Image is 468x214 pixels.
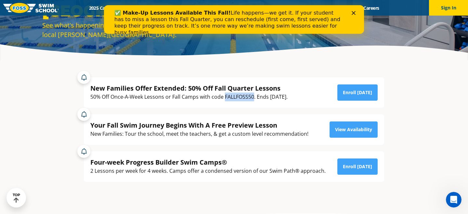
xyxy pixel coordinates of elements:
[337,158,378,175] a: Enroll [DATE]
[337,84,378,101] a: Enroll [DATE]
[104,5,364,34] iframe: Intercom live chat banner
[90,93,288,101] div: 50% Off Once-A-Week Lessons or Fall Camps with code FALLFOSS50. Ends [DATE].
[208,5,269,11] a: About [PERSON_NAME]
[90,130,308,138] div: New Families: Tour the school, meet the teachers, & get a custom level recommendation!
[151,5,208,11] a: Swim Path® Program
[42,20,231,39] div: See what's happening and find reasons to hit the water at your local [PERSON_NAME][GEOGRAPHIC_DATA].
[83,5,124,11] a: 2025 Calendar
[90,121,308,130] div: Your Fall Swim Journey Begins With A Free Preview Lesson
[446,192,461,208] iframe: Intercom live chat
[90,158,326,167] div: Four-week Progress Builder Swim Camps®
[10,5,127,11] b: ✅ Make-Up Lessons Available This Fall!
[248,6,254,10] div: Close
[124,5,151,11] a: Schools
[337,5,358,11] a: Blog
[358,5,385,11] a: Careers
[90,167,326,175] div: 2 Lessons per week for 4 weeks. Camps offer a condensed version of our Swim Path® approach.
[10,5,239,31] div: Life happens—we get it. If your student has to miss a lesson this Fall Quarter, you can reschedul...
[330,121,378,138] a: View Availability
[268,5,337,11] a: Swim Like [PERSON_NAME]
[90,84,288,93] div: New Families Offer Extended: 50% Off Fall Quarter Lessons
[13,193,20,203] div: TOP
[3,3,59,13] img: FOSS Swim School Logo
